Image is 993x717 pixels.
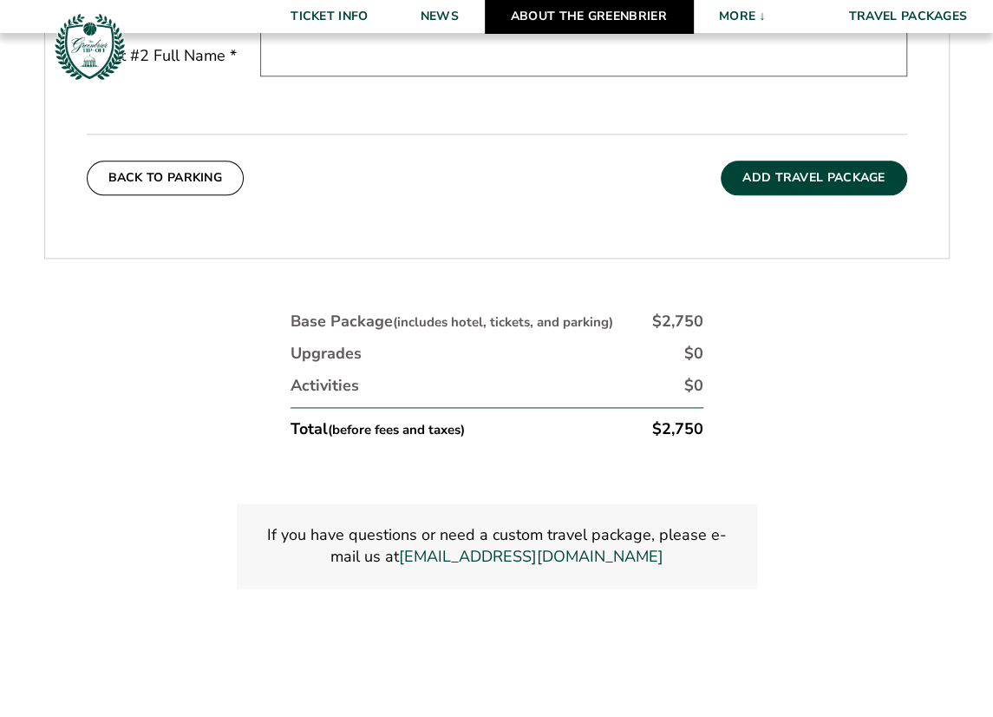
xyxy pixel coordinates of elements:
div: $2,750 [652,311,703,332]
div: $0 [684,375,703,397]
div: $2,750 [652,418,703,440]
div: Activities [291,375,359,397]
small: (includes hotel, tickets, and parking) [393,313,613,331]
button: Back To Parking [87,161,245,195]
label: Adult #2 Full Name * [87,45,260,67]
div: $0 [684,343,703,365]
div: Total [291,418,465,440]
small: (before fees and taxes) [328,421,465,438]
div: Upgrades [291,343,362,365]
img: Greenbrier Tip-Off [52,9,127,84]
p: If you have questions or need a custom travel package, please e-mail us at [258,524,736,568]
a: Link greenbriertipoff@intersport.global [399,546,663,568]
button: Add Travel Package [721,161,906,195]
div: Base Package [291,311,613,332]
